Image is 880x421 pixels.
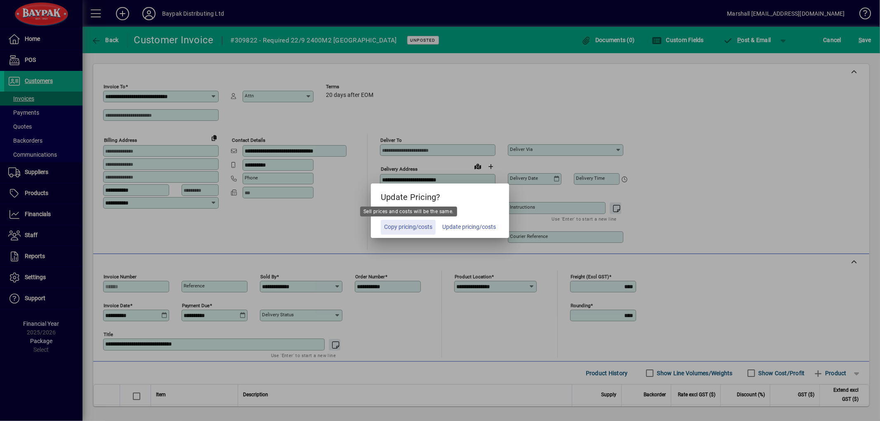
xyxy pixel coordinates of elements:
[439,220,499,235] button: Update pricing/costs
[442,223,496,231] span: Update pricing/costs
[360,207,457,216] div: Sell prices and costs will be the same.
[381,220,436,235] button: Copy pricing/costs
[371,183,509,207] h5: Update Pricing?
[384,223,432,231] span: Copy pricing/costs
